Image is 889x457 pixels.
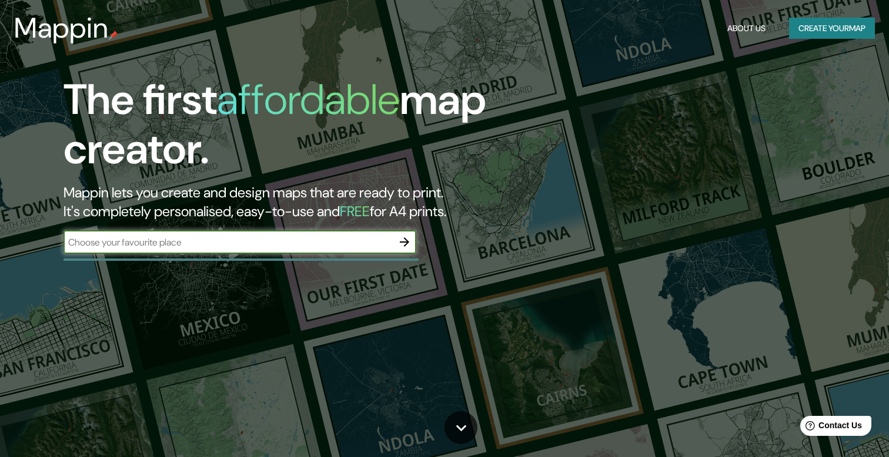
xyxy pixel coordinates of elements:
h1: The first map creator. [63,75,508,183]
button: About Us [723,18,770,39]
h2: Mappin lets you create and design maps that are ready to print. It's completely personalised, eas... [63,183,508,221]
h3: Mappin [14,12,109,45]
h1: affordable [217,72,400,127]
input: Choose your favourite place [63,236,393,249]
h5: FREE [340,202,370,220]
img: mappin-pin [109,31,118,40]
button: Create yourmap [789,18,875,39]
iframe: Help widget launcher [784,411,876,444]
